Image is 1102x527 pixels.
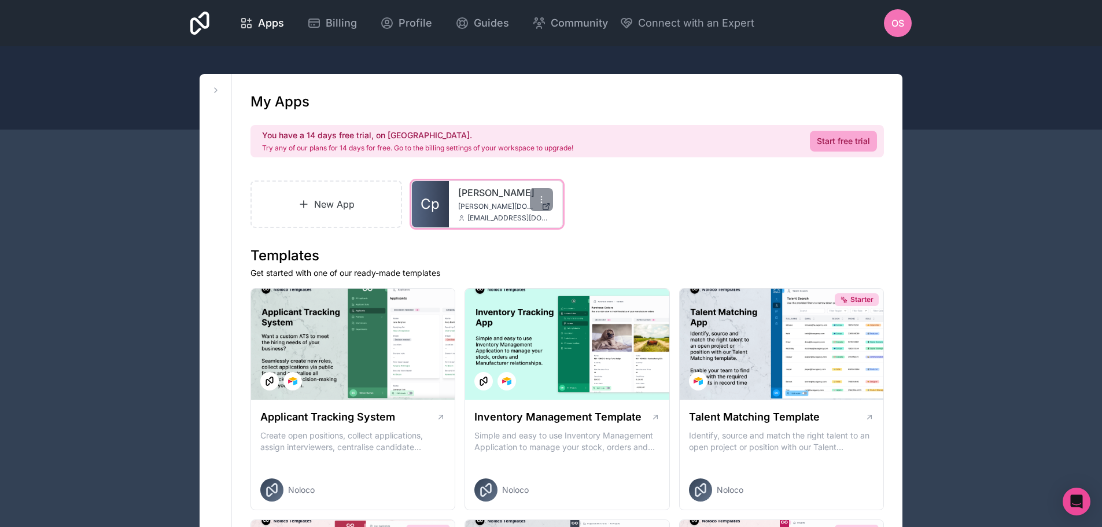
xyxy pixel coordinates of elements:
[262,143,573,153] p: Try any of our plans for 14 days for free. Go to the billing settings of your workspace to upgrade!
[694,377,703,386] img: Airtable Logo
[458,186,553,200] a: [PERSON_NAME]
[371,10,441,36] a: Profile
[689,430,874,453] p: Identify, source and match the right talent to an open project or position with our Talent Matchi...
[250,246,884,265] h1: Templates
[502,377,511,386] img: Airtable Logo
[850,295,874,304] span: Starter
[412,181,449,227] a: Cp
[891,16,904,30] span: OS
[298,10,366,36] a: Billing
[260,430,445,453] p: Create open positions, collect applications, assign interviewers, centralise candidate feedback a...
[458,202,553,211] a: [PERSON_NAME][DOMAIN_NAME]
[689,409,820,425] h1: Talent Matching Template
[250,93,309,111] h1: My Apps
[474,15,509,31] span: Guides
[230,10,293,36] a: Apps
[250,180,402,228] a: New App
[717,484,743,496] span: Noloco
[250,267,884,279] p: Get started with one of our ready-made templates
[1063,488,1090,515] div: Open Intercom Messenger
[258,15,284,31] span: Apps
[467,213,553,223] span: [EMAIL_ADDRESS][DOMAIN_NAME]
[262,130,573,141] h2: You have a 14 days free trial, on [GEOGRAPHIC_DATA].
[810,131,877,152] a: Start free trial
[523,10,617,36] a: Community
[288,484,315,496] span: Noloco
[421,195,440,213] span: Cp
[620,15,754,31] button: Connect with an Expert
[502,484,529,496] span: Noloco
[474,409,642,425] h1: Inventory Management Template
[638,15,754,31] span: Connect with an Expert
[260,409,395,425] h1: Applicant Tracking System
[458,202,537,211] span: [PERSON_NAME][DOMAIN_NAME]
[474,430,659,453] p: Simple and easy to use Inventory Management Application to manage your stock, orders and Manufact...
[551,15,608,31] span: Community
[326,15,357,31] span: Billing
[399,15,432,31] span: Profile
[446,10,518,36] a: Guides
[288,377,297,386] img: Airtable Logo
